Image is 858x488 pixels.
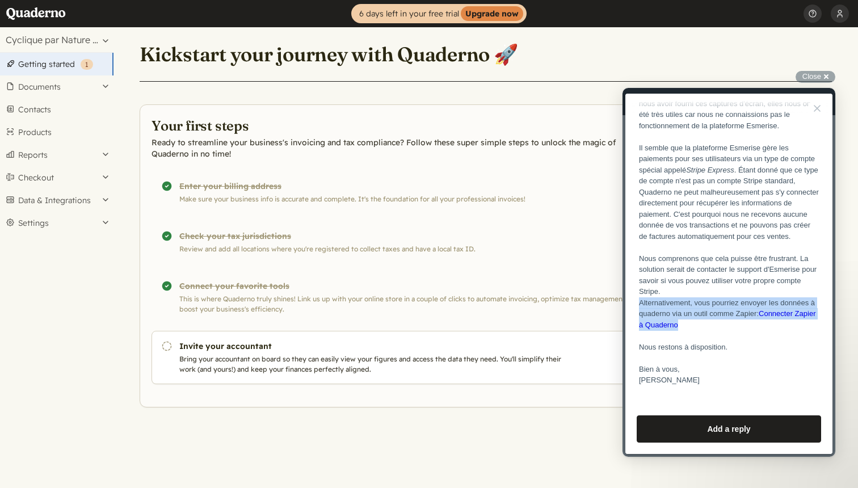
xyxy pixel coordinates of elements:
[179,340,566,352] h3: Invite your accountant
[140,42,518,67] h1: Kickstart your journey with Quaderno 🚀
[802,72,821,81] span: Close
[179,354,566,375] p: Bring your accountant on board so they can easily view your figures and access the data they need...
[14,327,199,355] button: Add a reply
[85,60,89,69] span: 1
[351,4,527,23] a: 6 days left in your free trialUpgrade now
[152,331,652,384] a: Invite your accountant Bring your accountant on board so they can easily view your figures and ac...
[461,6,523,21] strong: Upgrade now
[152,116,652,134] h2: Your first steps
[152,137,652,159] p: Ready to streamline your business's invoicing and tax compliance? Follow these super simple steps...
[623,88,835,457] iframe: Help Scout Beacon - Live Chat, Contact Form, and Knowledge Base
[796,71,835,83] button: Close
[16,221,193,241] a: Connecter Zapier à Quaderno
[64,78,112,86] i: Stripe Express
